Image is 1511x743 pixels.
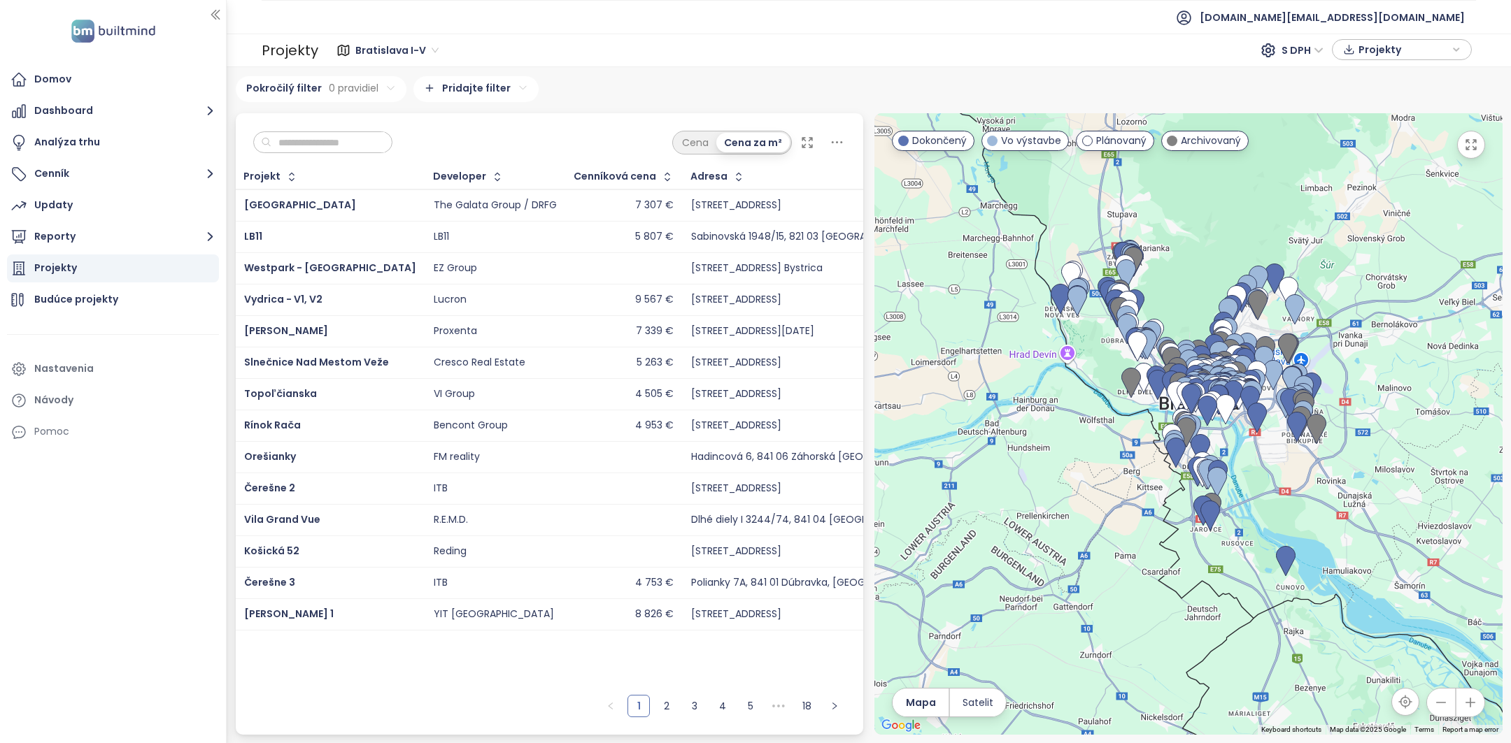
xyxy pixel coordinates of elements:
[434,262,477,275] div: EZ Group
[34,391,73,409] div: Návody
[691,199,781,212] div: [STREET_ADDRESS]
[1261,725,1321,735] button: Keyboard shortcuts
[244,198,356,212] a: [GEOGRAPHIC_DATA]
[635,419,674,432] div: 4 953 €
[434,231,449,243] div: LB11
[690,172,728,181] div: Adresa
[691,419,781,432] div: [STREET_ADDRESS]
[795,695,818,717] li: 18
[7,223,219,251] button: Reporty
[635,577,674,589] div: 4 753 €
[739,695,762,717] li: 5
[878,716,924,735] a: Open this area in Google Maps (opens a new window)
[7,66,219,94] a: Domov
[67,17,159,45] img: logo
[574,172,656,181] div: Cenníková cena
[683,695,706,717] li: 3
[691,231,1032,243] div: Sabinovská 1948/15, 821 03 [GEOGRAPHIC_DATA], [GEOGRAPHIC_DATA]
[244,575,295,589] a: Čerešne 3
[1330,726,1406,733] span: Map data ©2025 Google
[674,133,716,152] div: Cena
[244,512,320,526] a: Vila Grand Vue
[34,259,77,277] div: Projekty
[893,688,949,716] button: Mapa
[244,481,295,495] a: Čerešne 2
[796,695,817,716] a: 18
[691,294,781,306] div: [STREET_ADDRESS]
[635,388,674,401] div: 4 505 €
[1442,726,1498,733] a: Report a map error
[691,262,823,275] div: [STREET_ADDRESS] Bystrica
[34,196,73,214] div: Updaty
[716,133,790,152] div: Cena za m²
[656,695,677,716] a: 2
[1340,39,1464,60] div: button
[691,482,781,495] div: [STREET_ADDRESS]
[906,695,936,710] span: Mapa
[433,172,486,181] div: Developer
[878,716,924,735] img: Google
[606,702,615,710] span: left
[635,294,674,306] div: 9 567 €
[691,356,781,369] div: [STREET_ADDRESS]
[7,355,219,383] a: Nastavenia
[691,545,781,558] div: [STREET_ADDRESS]
[635,608,674,621] div: 8 826 €
[1200,1,1465,34] span: [DOMAIN_NAME][EMAIL_ADDRESS][DOMAIN_NAME]
[950,688,1006,716] button: Satelit
[244,449,296,463] a: Orešianky
[767,695,790,717] li: Nasledujúcich 5 strán
[635,199,674,212] div: 7 307 €
[691,514,1040,526] div: Dlhé diely I 3244/74, 841 04 [GEOGRAPHIC_DATA], [GEOGRAPHIC_DATA]
[627,695,650,717] li: 1
[34,134,100,151] div: Analýza trhu
[1359,39,1449,60] span: Projekty
[243,172,281,181] div: Projekt
[1096,133,1147,148] span: Plánovaný
[355,40,439,61] span: Bratislava I-V
[637,356,674,369] div: 5 263 €
[262,36,318,64] div: Projekty
[244,544,299,558] a: Košická 52
[7,97,219,125] button: Dashboard
[329,80,378,96] span: 0 pravidiel
[244,607,334,621] a: [PERSON_NAME] 1
[691,388,781,401] div: [STREET_ADDRESS]
[434,419,508,432] div: Bencont Group
[691,577,935,589] div: Polianky 7A, 841 01 Dúbravka, [GEOGRAPHIC_DATA]
[434,514,468,526] div: R.E.M.D.
[684,695,705,716] a: 3
[830,702,839,710] span: right
[244,418,301,432] span: Rínok Rača
[823,695,846,717] button: right
[244,261,416,275] a: Westpark - [GEOGRAPHIC_DATA]
[434,199,557,212] div: The Galata Group / DRFG
[691,608,781,621] div: [STREET_ADDRESS]
[7,286,219,314] a: Budúce projekty
[434,545,467,558] div: Reding
[1181,133,1241,148] span: Archivovaný
[912,133,967,148] span: Dokončený
[7,254,219,282] a: Projekty
[244,355,389,369] a: Slnečnice Nad Mestom Veže
[767,695,790,717] span: •••
[1282,40,1324,61] span: S DPH
[963,695,993,710] span: Satelit
[244,292,322,306] a: Vydrica - V1, V2
[711,695,734,717] li: 4
[34,423,69,440] div: Pomoc
[691,451,1049,463] div: Hadincová 6, 841 06 Záhorská [GEOGRAPHIC_DATA], [GEOGRAPHIC_DATA]
[434,482,448,495] div: ITB
[244,387,317,401] span: Topoľčianska
[600,695,622,717] button: left
[7,160,219,188] button: Cenník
